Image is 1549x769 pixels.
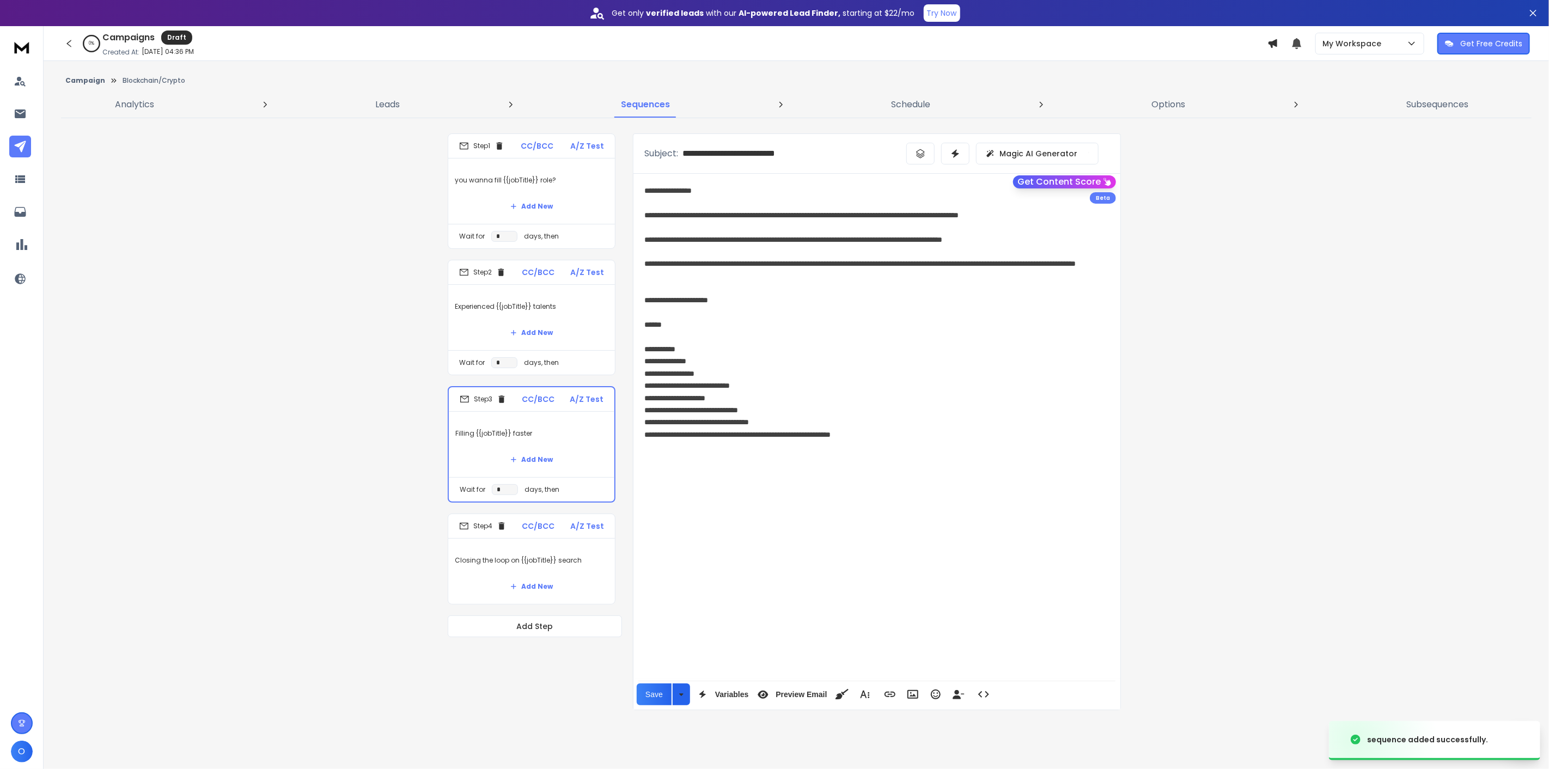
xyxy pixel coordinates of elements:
div: Step 3 [460,394,507,404]
div: sequence added successfully. [1367,734,1488,745]
p: Filling {{jobTitle}} faster [455,418,608,449]
a: Leads [369,91,407,118]
a: Sequences [615,91,677,118]
p: A/Z Test [570,521,604,532]
button: Try Now [924,4,960,22]
p: Magic AI Generator [999,148,1077,159]
p: Wait for [459,232,485,241]
img: logo [11,37,33,57]
p: My Workspace [1322,38,1386,49]
div: Draft [161,30,192,45]
p: Closing the loop on {{jobTitle}} search [455,545,608,576]
p: 0 % [89,40,94,47]
li: Step3CC/BCCA/Z TestFilling {{jobTitle}} fasterAdd NewWait fordays, then [448,386,615,503]
li: Step4CC/BCCA/Z TestClosing the loop on {{jobTitle}} searchAdd New [448,514,615,605]
p: Schedule [892,98,931,111]
button: Get Content Score [1013,175,1116,188]
p: days, then [524,358,559,367]
p: A/Z Test [570,394,603,405]
p: CC/BCC [522,521,555,532]
p: Options [1152,98,1186,111]
p: Subsequences [1407,98,1469,111]
p: Created At: [102,48,139,57]
button: Emoticons [925,683,946,705]
button: Preview Email [753,683,829,705]
button: Add New [502,322,562,344]
li: Step2CC/BCCA/Z TestExperienced {{jobTitle}} talentsAdd NewWait fordays, then [448,260,615,375]
a: Options [1145,91,1192,118]
li: Step1CC/BCCA/Z Testyou wanna fill {{jobTitle}} role?Add NewWait fordays, then [448,133,615,249]
strong: verified leads [647,8,704,19]
p: you wanna fill {{jobTitle}} role? [455,165,608,196]
p: Wait for [459,358,485,367]
div: Beta [1090,192,1116,204]
p: Leads [376,98,400,111]
button: Insert Unsubscribe Link [948,683,969,705]
button: Variables [692,683,751,705]
a: Schedule [885,91,937,118]
p: Subject: [644,147,678,160]
button: Get Free Credits [1437,33,1530,54]
button: Add New [502,449,562,471]
p: [DATE] 04:36 PM [142,47,194,56]
button: More Text [855,683,875,705]
p: Experienced {{jobTitle}} talents [455,291,608,322]
p: Get only with our starting at $22/mo [612,8,915,19]
p: A/Z Test [570,267,604,278]
p: days, then [524,232,559,241]
p: Get Free Credits [1460,38,1522,49]
button: Add New [502,196,562,217]
p: CC/BCC [521,141,554,151]
div: Step 2 [459,267,506,277]
h1: Campaigns [102,31,155,44]
div: Step 1 [459,141,504,151]
button: Clean HTML [832,683,852,705]
a: Analytics [109,91,161,118]
button: O [11,741,33,762]
button: Add New [502,576,562,597]
p: A/Z Test [570,141,604,151]
button: Magic AI Generator [976,143,1099,164]
p: Wait for [460,485,485,494]
p: Try Now [927,8,957,19]
button: Add Step [448,615,622,637]
p: CC/BCC [522,267,554,278]
strong: AI-powered Lead Finder, [739,8,841,19]
button: Save [637,683,672,705]
button: Insert Link (Ctrl+K) [880,683,900,705]
p: CC/BCC [522,394,554,405]
p: Analytics [115,98,155,111]
button: Campaign [65,76,105,85]
p: Sequences [621,98,670,111]
button: Code View [973,683,994,705]
span: Variables [713,690,751,699]
div: Step 4 [459,521,507,531]
span: Preview Email [773,690,829,699]
a: Subsequences [1400,91,1475,118]
p: days, then [525,485,559,494]
p: Blockchain/Crypto [123,76,185,85]
button: Insert Image (Ctrl+P) [902,683,923,705]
